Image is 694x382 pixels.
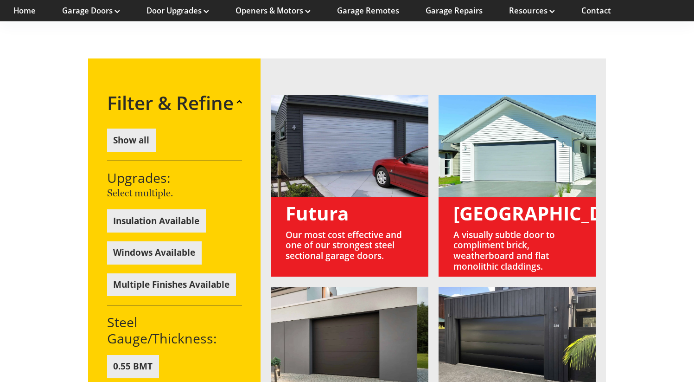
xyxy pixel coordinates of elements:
a: Openers & Motors [236,6,311,16]
a: Garage Remotes [337,6,399,16]
button: Insulation Available [107,209,206,233]
button: 0.55 BMT [107,355,159,378]
a: Resources [509,6,555,16]
a: Home [13,6,36,16]
button: Show all [107,129,156,152]
h2: Filter & Refine [107,92,234,114]
button: Windows Available [107,241,202,265]
p: Select multiple. [107,186,242,201]
a: Contact [581,6,611,16]
h3: Upgrades: [107,170,242,186]
button: Multiple Finishes Available [107,273,236,297]
a: Door Upgrades [146,6,209,16]
h3: Steel Gauge/Thickness: [107,314,242,346]
a: Garage Repairs [426,6,483,16]
a: Garage Doors [62,6,120,16]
